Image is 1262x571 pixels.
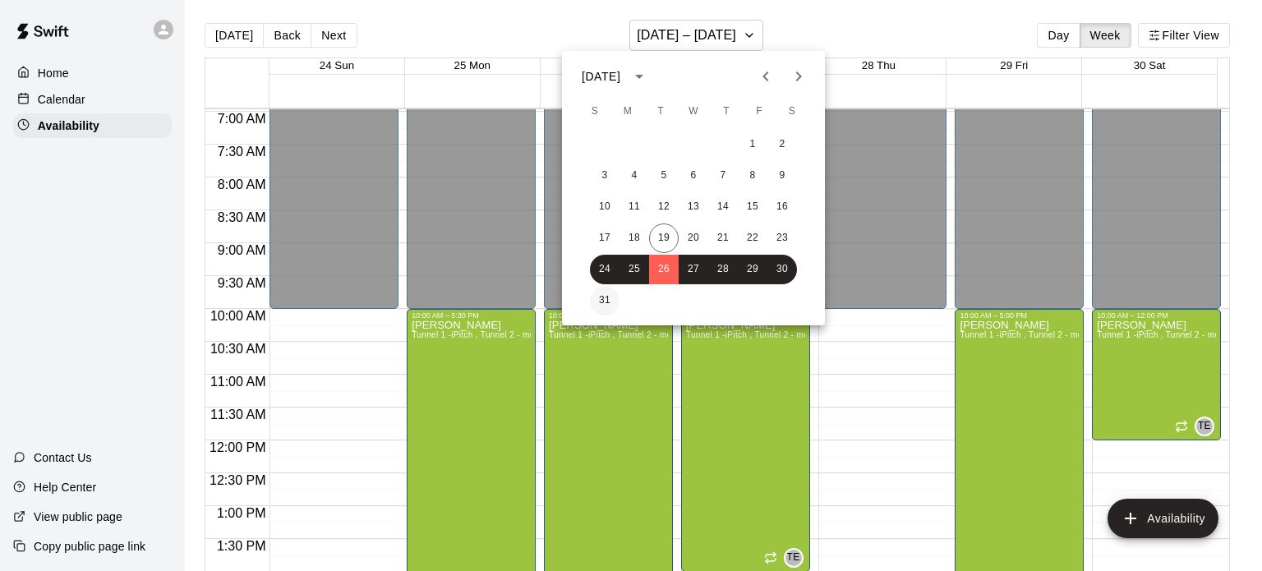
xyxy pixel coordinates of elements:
button: Next month [782,60,815,93]
button: 3 [590,161,619,191]
button: 2 [767,130,797,159]
button: 26 [649,255,679,284]
span: Wednesday [679,95,708,128]
button: 8 [738,161,767,191]
button: 21 [708,223,738,253]
button: 9 [767,161,797,191]
button: 1 [738,130,767,159]
button: Previous month [749,60,782,93]
button: 17 [590,223,619,253]
span: Sunday [580,95,610,128]
button: 7 [708,161,738,191]
span: Thursday [712,95,741,128]
button: 24 [590,255,619,284]
span: Saturday [777,95,807,128]
button: 30 [767,255,797,284]
button: 10 [590,192,619,222]
button: 12 [649,192,679,222]
button: calendar view is open, switch to year view [625,62,653,90]
span: Friday [744,95,774,128]
button: 19 [649,223,679,253]
button: 5 [649,161,679,191]
button: 28 [708,255,738,284]
button: 16 [767,192,797,222]
button: 20 [679,223,708,253]
span: Tuesday [646,95,675,128]
button: 15 [738,192,767,222]
button: 14 [708,192,738,222]
button: 6 [679,161,708,191]
button: 22 [738,223,767,253]
button: 18 [619,223,649,253]
button: 23 [767,223,797,253]
button: 13 [679,192,708,222]
button: 27 [679,255,708,284]
div: [DATE] [582,68,620,85]
button: 25 [619,255,649,284]
button: 29 [738,255,767,284]
button: 31 [590,286,619,315]
button: 11 [619,192,649,222]
span: Monday [613,95,643,128]
button: 4 [619,161,649,191]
